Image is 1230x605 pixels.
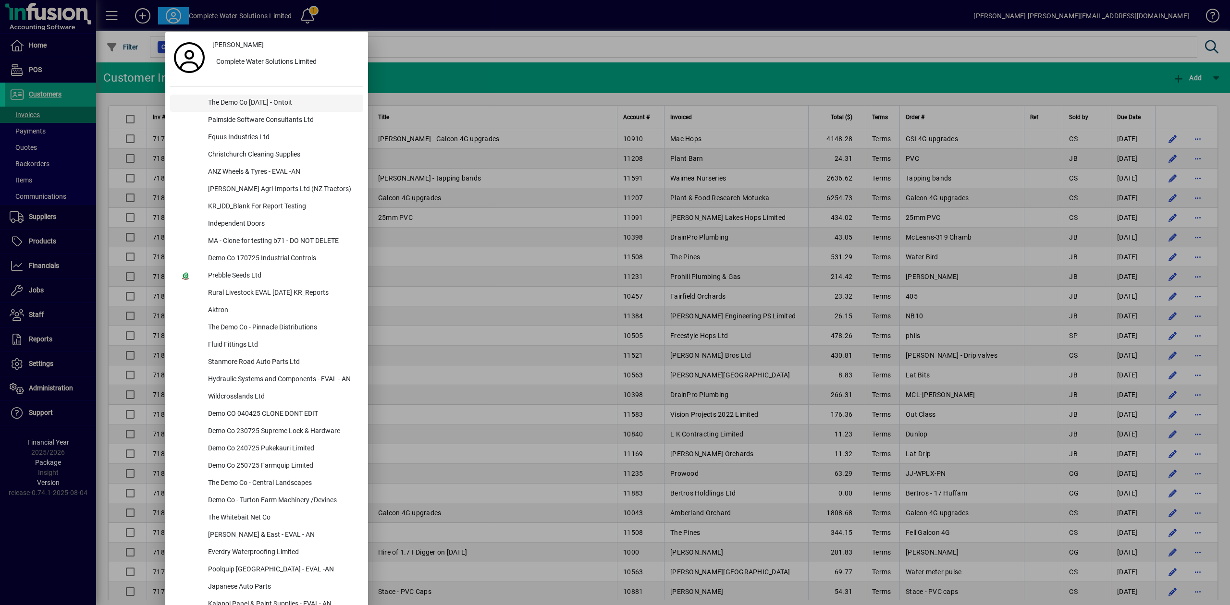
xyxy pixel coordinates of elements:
[200,250,363,267] div: Demo Co 170725 Industrial Controls
[170,233,363,250] button: MA - Clone for testing b71 - DO NOT DELETE
[200,267,363,285] div: Prebble Seeds Ltd
[200,440,363,458] div: Demo Co 240725 Pukekauri Limited
[170,129,363,146] button: Equus Industries Ltd
[170,181,363,198] button: [PERSON_NAME] Agri-Imports Ltd (NZ Tractors)
[209,36,363,54] a: [PERSON_NAME]
[170,561,363,579] button: Poolquip [GEOGRAPHIC_DATA] - EVAL -AN
[170,146,363,164] button: Christchurch Cleaning Supplies
[170,319,363,337] button: The Demo Co - Pinnacle Distributions
[200,285,363,302] div: Rural Livestock EVAL [DATE] KR_Reports
[200,388,363,406] div: Wildcrosslands Ltd
[170,388,363,406] button: Wildcrosslands Ltd
[200,406,363,423] div: Demo CO 040425 CLONE DONT EDIT
[170,164,363,181] button: ANZ Wheels & Tyres - EVAL -AN
[170,285,363,302] button: Rural Livestock EVAL [DATE] KR_Reports
[200,475,363,492] div: The Demo Co - Central Landscapes
[200,95,363,112] div: The Demo Co [DATE] - Ontoit
[170,371,363,388] button: Hydraulic Systems and Components - EVAL - AN
[170,458,363,475] button: Demo Co 250725 Farmquip Limited
[170,198,363,216] button: KR_IDD_Blank For Report Testing
[170,440,363,458] button: Demo Co 240725 Pukekauri Limited
[200,319,363,337] div: The Demo Co - Pinnacle Distributions
[200,233,363,250] div: MA - Clone for testing b71 - DO NOT DELETE
[200,544,363,561] div: Everdry Waterproofing Limited
[170,267,363,285] button: Prebble Seeds Ltd
[200,181,363,198] div: [PERSON_NAME] Agri-Imports Ltd (NZ Tractors)
[200,527,363,544] div: [PERSON_NAME] & East - EVAL - AN
[170,95,363,112] button: The Demo Co [DATE] - Ontoit
[200,302,363,319] div: Aktron
[200,216,363,233] div: Independent Doors
[200,164,363,181] div: ANZ Wheels & Tyres - EVAL -AN
[170,579,363,596] button: Japanese Auto Parts
[170,509,363,527] button: The Whitebait Net Co
[200,492,363,509] div: Demo Co - Turton Farm Machinery /Devines
[200,337,363,354] div: Fluid Fittings Ltd
[200,561,363,579] div: Poolquip [GEOGRAPHIC_DATA] - EVAL -AN
[200,458,363,475] div: Demo Co 250725 Farmquip Limited
[170,544,363,561] button: Everdry Waterproofing Limited
[170,250,363,267] button: Demo Co 170725 Industrial Controls
[170,112,363,129] button: Palmside Software Consultants Ltd
[170,475,363,492] button: The Demo Co - Central Landscapes
[170,216,363,233] button: Independent Doors
[200,146,363,164] div: Christchurch Cleaning Supplies
[170,354,363,371] button: Stanmore Road Auto Parts Ltd
[170,406,363,423] button: Demo CO 040425 CLONE DONT EDIT
[200,198,363,216] div: KR_IDD_Blank For Report Testing
[170,527,363,544] button: [PERSON_NAME] & East - EVAL - AN
[170,49,209,66] a: Profile
[209,54,363,71] button: Complete Water Solutions Limited
[200,579,363,596] div: Japanese Auto Parts
[170,302,363,319] button: Aktron
[200,129,363,146] div: Equus Industries Ltd
[200,509,363,527] div: The Whitebait Net Co
[170,492,363,509] button: Demo Co - Turton Farm Machinery /Devines
[212,40,264,50] span: [PERSON_NAME]
[170,423,363,440] button: Demo Co 230725 Supreme Lock & Hardware
[200,423,363,440] div: Demo Co 230725 Supreme Lock & Hardware
[170,337,363,354] button: Fluid Fittings Ltd
[200,354,363,371] div: Stanmore Road Auto Parts Ltd
[200,371,363,388] div: Hydraulic Systems and Components - EVAL - AN
[200,112,363,129] div: Palmside Software Consultants Ltd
